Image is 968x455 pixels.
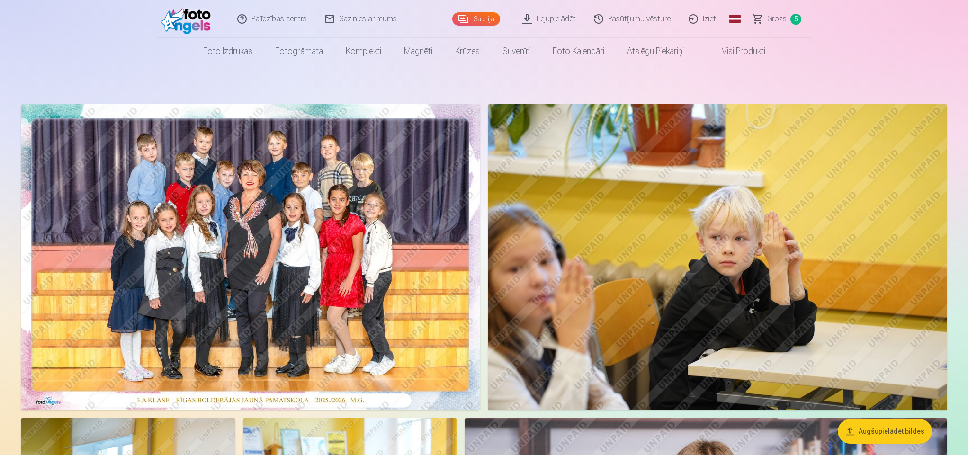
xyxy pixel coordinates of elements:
[790,14,801,25] span: 5
[334,38,393,64] a: Komplekti
[444,38,491,64] a: Krūzes
[695,38,777,64] a: Visi produkti
[192,38,264,64] a: Foto izdrukas
[161,4,215,34] img: /fa1
[393,38,444,64] a: Magnēti
[767,13,787,25] span: Grozs
[616,38,695,64] a: Atslēgu piekariņi
[452,12,500,26] a: Galerija
[838,419,932,444] button: Augšupielādēt bildes
[264,38,334,64] a: Fotogrāmata
[491,38,541,64] a: Suvenīri
[541,38,616,64] a: Foto kalendāri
